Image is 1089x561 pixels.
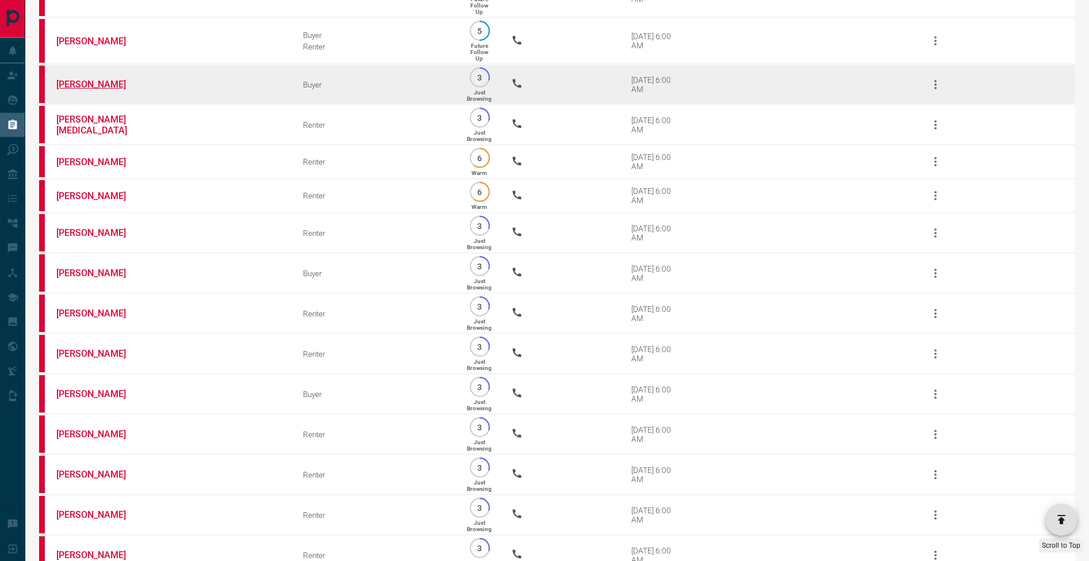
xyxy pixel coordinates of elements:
a: [PERSON_NAME][MEDICAL_DATA] [56,114,143,136]
div: property.ca [39,19,45,63]
div: property.ca [39,496,45,533]
div: property.ca [39,214,45,251]
div: [DATE] 6:00 AM [631,465,680,484]
p: 3 [476,262,484,270]
div: [DATE] 6:00 AM [631,385,680,403]
p: Just Browsing [467,358,492,371]
p: 3 [476,302,484,311]
div: Renter [303,42,448,51]
div: property.ca [39,335,45,372]
p: Just Browsing [467,479,492,492]
div: Renter [303,349,448,358]
a: [PERSON_NAME] [56,308,143,319]
div: property.ca [39,375,45,413]
a: [PERSON_NAME] [56,190,143,201]
a: [PERSON_NAME] [56,36,143,47]
p: Just Browsing [467,129,492,142]
a: [PERSON_NAME] [56,348,143,359]
p: Just Browsing [467,439,492,452]
div: Renter [303,470,448,479]
a: [PERSON_NAME] [56,509,143,520]
div: property.ca [39,146,45,177]
p: Future Follow Up [470,43,488,62]
div: [DATE] 6:00 AM [631,264,680,283]
div: property.ca [39,66,45,103]
p: 3 [476,544,484,552]
div: [DATE] 6:00 AM [631,75,680,94]
p: Warm [471,204,487,210]
p: 3 [476,423,484,432]
div: property.ca [39,106,45,143]
div: Renter [303,191,448,200]
p: Warm [471,170,487,176]
div: Renter [303,510,448,520]
div: Renter [303,120,448,129]
div: Buyer [303,390,448,399]
div: [DATE] 6:00 AM [631,186,680,205]
p: 3 [476,503,484,512]
p: Just Browsing [467,89,492,102]
a: [PERSON_NAME] [56,469,143,480]
span: Scroll to Top [1042,541,1080,549]
a: [PERSON_NAME] [56,227,143,238]
a: [PERSON_NAME] [56,388,143,399]
p: Just Browsing [467,278,492,291]
div: property.ca [39,415,45,453]
a: [PERSON_NAME] [56,157,143,167]
div: [DATE] 6:00 AM [631,116,680,134]
a: [PERSON_NAME] [56,549,143,560]
p: 3 [476,342,484,351]
div: [DATE] 6:00 AM [631,345,680,363]
p: 3 [476,383,484,391]
div: Buyer [303,80,448,89]
a: [PERSON_NAME] [56,268,143,278]
div: Renter [303,551,448,560]
a: [PERSON_NAME] [56,429,143,440]
p: 6 [476,188,484,196]
div: [DATE] 6:00 AM [631,152,680,171]
p: 3 [476,113,484,122]
p: Just Browsing [467,238,492,250]
p: Just Browsing [467,318,492,331]
p: 3 [476,73,484,82]
div: Renter [303,228,448,238]
p: 5 [476,26,484,35]
div: [DATE] 6:00 AM [631,425,680,444]
p: 6 [476,154,484,162]
div: [DATE] 6:00 AM [631,506,680,524]
div: Buyer [303,30,448,40]
div: Buyer [303,269,448,278]
div: property.ca [39,254,45,292]
a: [PERSON_NAME] [56,79,143,90]
div: [DATE] 6:00 AM [631,224,680,242]
p: Just Browsing [467,520,492,532]
div: property.ca [39,456,45,493]
div: [DATE] 6:00 AM [631,304,680,323]
div: Renter [303,309,448,318]
div: [DATE] 6:00 AM [631,32,680,50]
p: 3 [476,463,484,472]
div: property.ca [39,180,45,211]
p: Just Browsing [467,399,492,411]
div: Renter [303,430,448,439]
div: property.ca [39,295,45,332]
div: Renter [303,157,448,166]
p: 3 [476,222,484,230]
